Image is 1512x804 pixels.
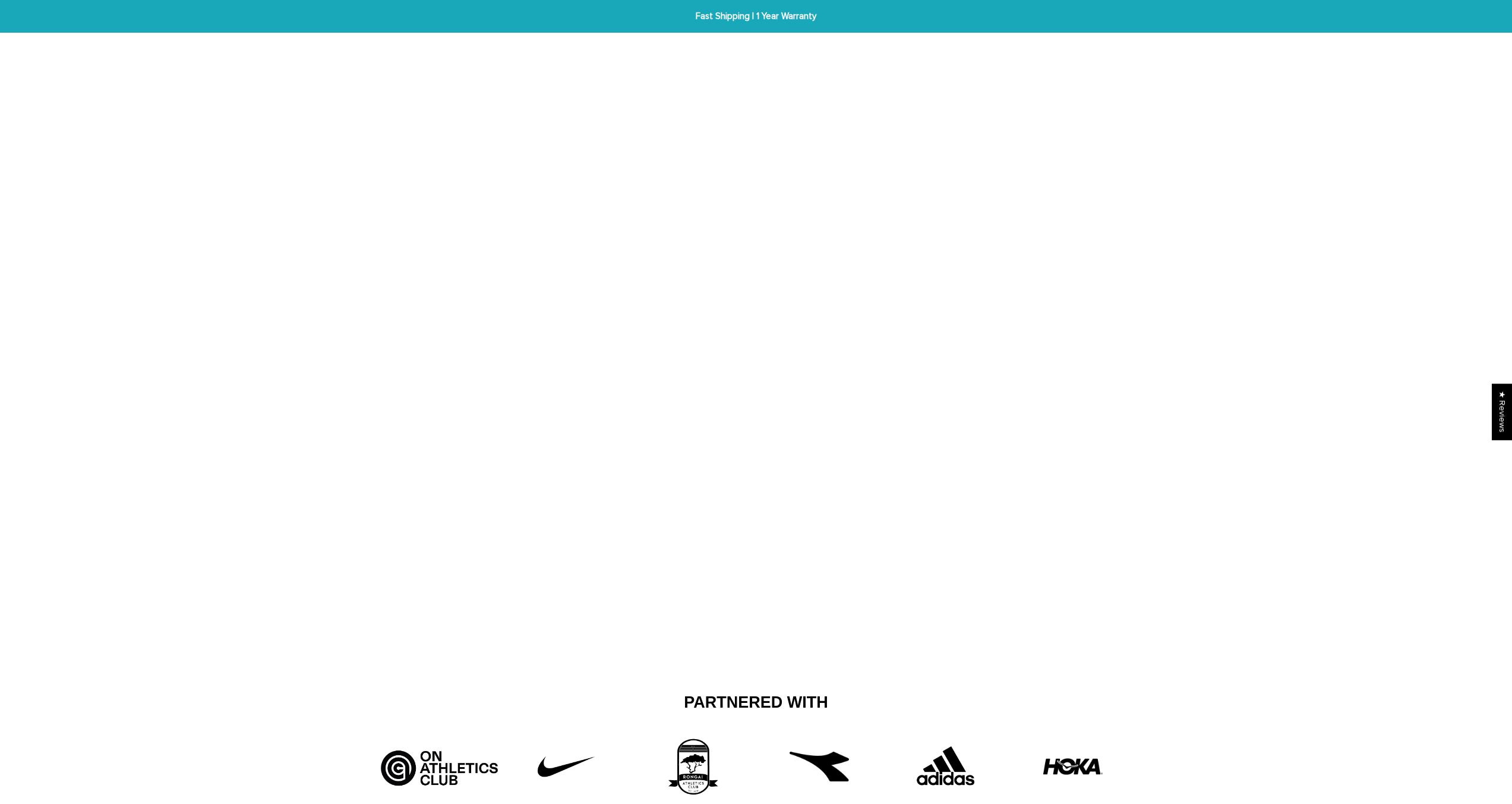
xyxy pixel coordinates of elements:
[522,737,611,796] img: Untitled-1_42f22808-10d6-43b8-a0fd-fffce8cf9462.png
[790,737,849,796] img: free-diadora-logo-icon-download-in-svg-png-gif-file-formats--brand-fashion-pack-logos-icons-28542...
[901,737,990,796] img: Adidas.png
[648,737,737,796] img: 3rd_partner.png
[461,10,1052,23] span: Fast Shipping | 1 Year Warranty
[376,737,503,789] img: Artboard_5_bcd5fb9d-526a-4748-82a7-e4a7ed1c43f8.jpg
[1043,737,1103,796] img: HOKA-logo.webp
[385,693,1128,713] h2: Partnered With
[1492,384,1512,440] div: Click to open Judge.me floating reviews tab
